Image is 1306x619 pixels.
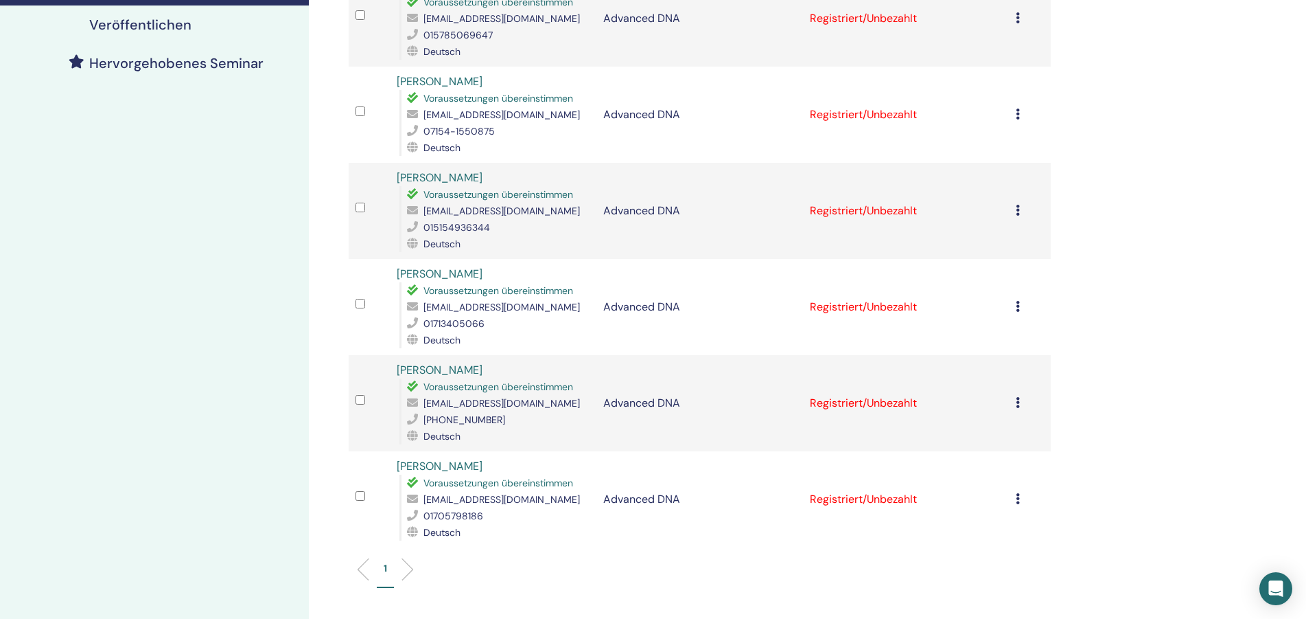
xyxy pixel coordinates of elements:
span: [EMAIL_ADDRESS][DOMAIN_NAME] [423,301,580,313]
span: Voraussetzungen übereinstimmen [423,92,573,104]
a: [PERSON_NAME] [397,267,482,281]
td: Advanced DNA [596,163,803,259]
div: Open Intercom Messenger [1259,572,1292,605]
span: 015154936344 [423,221,490,234]
span: 01713405066 [423,317,485,330]
span: Deutsch [423,430,460,442]
span: Voraussetzungen übereinstimmen [423,284,573,297]
span: [EMAIL_ADDRESS][DOMAIN_NAME] [423,397,580,409]
span: Voraussetzungen übereinstimmen [423,477,573,489]
td: Advanced DNA [596,355,803,451]
span: [EMAIL_ADDRESS][DOMAIN_NAME] [423,493,580,506]
td: Advanced DNA [596,259,803,355]
span: [EMAIL_ADDRESS][DOMAIN_NAME] [423,205,580,217]
h4: Hervorgehobenes Seminar [89,55,264,71]
h4: Veröffentlichen [89,16,191,33]
a: [PERSON_NAME] [397,74,482,89]
span: [PHONE_NUMBER] [423,414,505,426]
span: Deutsch [423,45,460,58]
span: Deutsch [423,334,460,346]
span: 01705798186 [423,510,483,522]
span: Deutsch [423,142,460,154]
a: [PERSON_NAME] [397,459,482,473]
span: [EMAIL_ADDRESS][DOMAIN_NAME] [423,12,580,25]
td: Advanced DNA [596,451,803,548]
span: 07154-1550875 [423,125,495,137]
span: Voraussetzungen übereinstimmen [423,381,573,393]
span: Deutsch [423,238,460,250]
td: Advanced DNA [596,67,803,163]
span: 015785069647 [423,29,493,41]
a: [PERSON_NAME] [397,363,482,377]
span: Voraussetzungen übereinstimmen [423,188,573,201]
p: 1 [384,561,387,576]
span: [EMAIL_ADDRESS][DOMAIN_NAME] [423,109,580,121]
span: Deutsch [423,526,460,539]
a: [PERSON_NAME] [397,170,482,185]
